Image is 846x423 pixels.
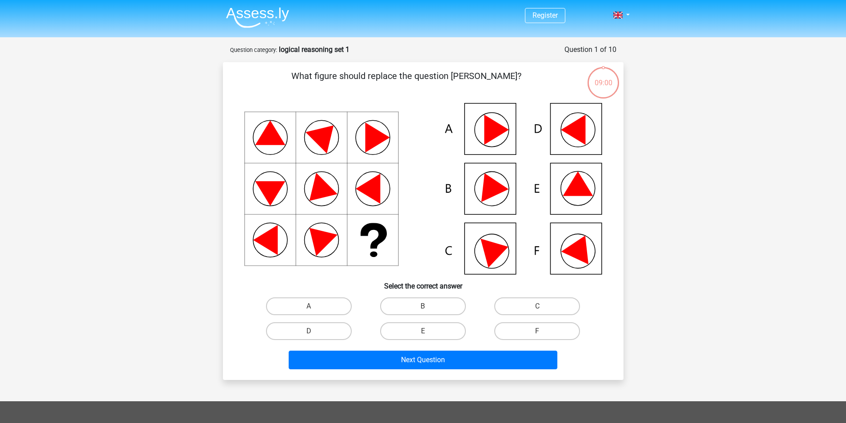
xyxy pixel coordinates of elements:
div: Question 1 of 10 [564,44,616,55]
label: F [494,322,580,340]
h6: Select the correct answer [237,275,609,290]
small: Question category: [230,47,277,53]
p: What figure should replace the question [PERSON_NAME]? [237,69,576,96]
button: Next Question [289,351,557,369]
label: C [494,297,580,315]
strong: logical reasoning set 1 [279,45,350,54]
div: 09:00 [587,66,620,88]
label: D [266,322,352,340]
label: E [380,322,466,340]
a: Register [532,11,558,20]
label: B [380,297,466,315]
label: A [266,297,352,315]
img: Assessly [226,7,289,28]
